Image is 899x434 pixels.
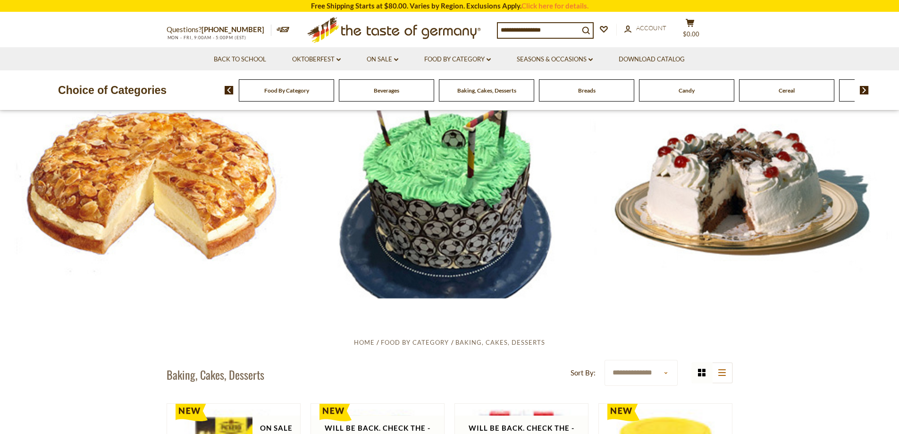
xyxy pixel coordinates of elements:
[374,87,399,94] a: Beverages
[225,86,234,94] img: previous arrow
[571,367,596,379] label: Sort By:
[167,367,264,382] h1: Baking, Cakes, Desserts
[264,87,309,94] a: Food By Category
[683,30,699,38] span: $0.00
[624,23,666,34] a: Account
[202,25,264,34] a: [PHONE_NUMBER]
[167,35,247,40] span: MON - FRI, 9:00AM - 5:00PM (EST)
[292,54,341,65] a: Oktoberfest
[679,87,695,94] a: Candy
[424,54,491,65] a: Food By Category
[676,18,705,42] button: $0.00
[167,24,271,36] p: Questions?
[455,339,545,346] a: Baking, Cakes, Desserts
[367,54,398,65] a: On Sale
[521,1,588,10] a: Click here for details.
[214,54,266,65] a: Back to School
[779,87,795,94] a: Cereal
[860,86,869,94] img: next arrow
[636,24,666,32] span: Account
[619,54,685,65] a: Download Catalog
[354,339,375,346] a: Home
[578,87,596,94] a: Breads
[457,87,516,94] a: Baking, Cakes, Desserts
[381,339,449,346] a: Food By Category
[517,54,593,65] a: Seasons & Occasions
